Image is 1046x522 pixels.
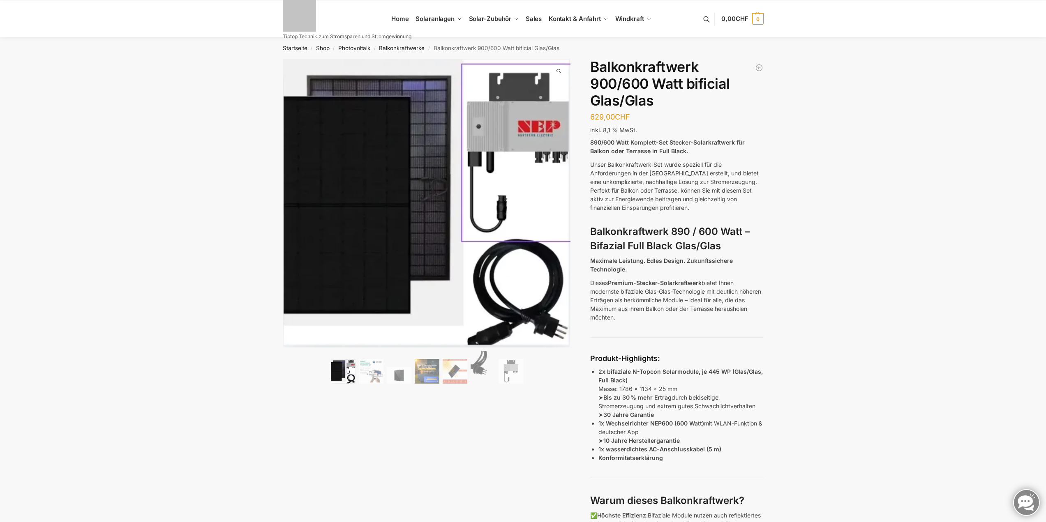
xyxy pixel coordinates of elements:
[590,257,733,273] strong: Maximale Leistung. Edles Design. Zukunftssichere Technologie.
[603,394,672,401] strong: Bis zu 30 % mehr Ertrag
[387,367,411,384] img: Maysun
[603,411,654,418] strong: 30 Jahre Garantie
[499,359,523,384] img: Balkonkraftwerk 900/600 Watt bificial Glas/Glas – Bild 7
[590,126,637,133] span: inkl. 8,1 % MwSt.
[307,45,316,52] span: /
[598,367,763,419] p: Masse: 1786 x 1134 x 25 mm ➤ durch beidseitige Stromerzeugung und extrem gutes Schwachlichtverhal...
[590,59,763,109] h1: Balkonkraftwerk 900/600 Watt bificial Glas/Glas
[590,160,763,212] p: Unser Balkonkraftwerk-Set wurde speziell für die Anforderungen in der [GEOGRAPHIC_DATA] erstellt,...
[590,139,745,154] strong: 890/600 Watt Komplett-Set Stecker-Solarkraftwerk für Balkon oder Terrasse in Full Black.
[590,278,763,322] p: Dieses bietet Ihnen modernste bifaziale Glas-Glas-Technologie mit deutlich höheren Erträgen als h...
[283,34,411,39] p: Tiptop Technik zum Stromsparen und Stromgewinnung
[590,354,660,363] strong: Produkt-Highlights:
[612,0,655,37] a: Windkraft
[316,45,330,51] a: Shop
[598,420,704,427] strong: 1x Wechselrichter NEP600 (600 Watt)
[597,512,648,519] strong: Höchste Effizienz:
[615,113,630,121] span: CHF
[590,113,630,121] bdi: 629,00
[608,279,702,286] strong: Premium-Stecker-Solarkraftwerk
[443,359,467,384] img: Bificial 30 % mehr Leistung
[752,13,764,25] span: 0
[465,0,522,37] a: Solar-Zubehör
[549,15,601,23] span: Kontakt & Anfahrt
[570,59,859,347] img: Balkonkraftwerk 900/600 Watt bificial Glas/Glas 3
[526,15,542,23] span: Sales
[721,7,763,31] a: 0,00CHF 0
[469,15,512,23] span: Solar-Zubehör
[415,359,439,384] img: Balkonkraftwerk 900/600 Watt bificial Glas/Glas – Bild 4
[522,0,545,37] a: Sales
[615,15,644,23] span: Windkraft
[283,45,307,51] a: Startseite
[598,446,721,453] strong: 1x wasserdichtes AC-Anschlusskabel (5 m)
[598,419,763,445] p: mit WLAN-Funktion & deutscher App ➤
[598,368,763,384] strong: 2x bifaziale N-Topcon Solarmodule, je 445 WP (Glas/Glas, Full Black)
[471,351,495,384] img: Anschlusskabel-3meter_schweizer-stecker
[283,59,571,347] img: Balkonkraftwerk 900/600 Watt bificial Glas/Glas 1
[590,494,744,506] strong: Warum dieses Balkonkraftwerk?
[331,359,356,384] img: Bificiales Hochleistungsmodul
[755,64,763,72] a: Balkonkraftwerk 1780 Watt mit 4 KWh Zendure Batteriespeicher Notstrom fähig
[603,437,680,444] strong: 10 Jahre Herstellergarantie
[338,45,370,51] a: Photovoltaik
[379,45,425,51] a: Balkonkraftwerke
[268,37,778,59] nav: Breadcrumb
[545,0,612,37] a: Kontakt & Anfahrt
[590,225,750,252] strong: Balkonkraftwerk 890 / 600 Watt – Bifazial Full Black Glas/Glas
[425,45,433,52] span: /
[412,0,465,37] a: Solaranlagen
[370,45,379,52] span: /
[598,454,663,461] strong: Konformitätserklärung
[416,15,455,23] span: Solaranlagen
[721,15,748,23] span: 0,00
[736,15,748,23] span: CHF
[359,359,383,384] img: Balkonkraftwerk 900/600 Watt bificial Glas/Glas – Bild 2
[330,45,338,52] span: /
